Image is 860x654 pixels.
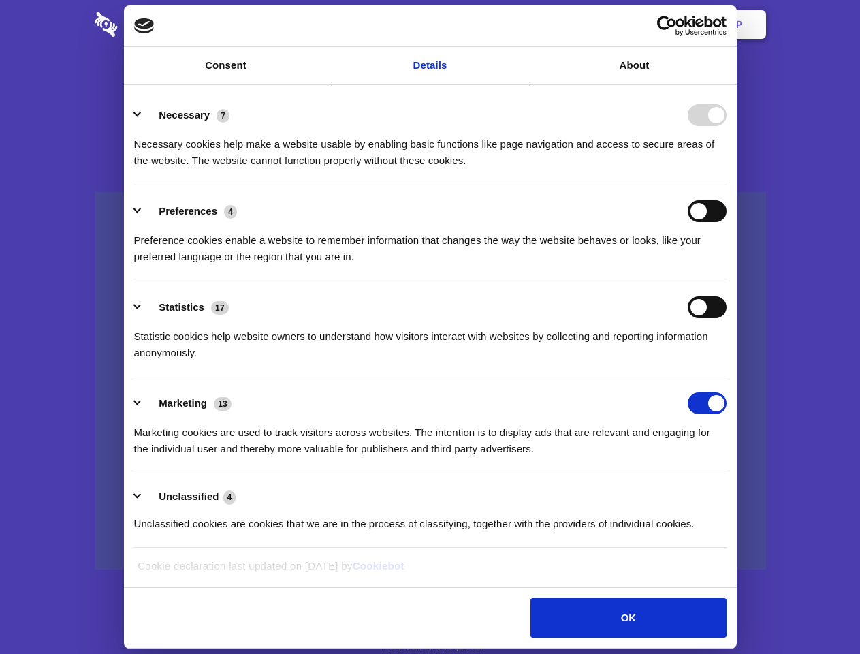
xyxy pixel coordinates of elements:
label: Statistics [159,301,204,313]
label: Preferences [159,205,217,217]
a: Wistia video thumbnail [95,192,766,570]
a: Login [618,3,677,46]
img: logo-wordmark-white-trans-d4663122ce5f474addd5e946df7df03e33cb6a1c49d2221995e7729f52c070b2.svg [95,12,211,37]
a: Details [328,47,532,84]
div: Marketing cookies are used to track visitors across websites. The intention is to display ads tha... [134,414,727,457]
div: Necessary cookies help make a website usable by enabling basic functions like page navigation and... [134,126,727,169]
div: Unclassified cookies are cookies that we are in the process of classifying, together with the pro... [134,505,727,532]
span: 17 [211,301,229,315]
button: OK [530,598,726,638]
button: Unclassified (4) [134,488,244,505]
div: Preference cookies enable a website to remember information that changes the way the website beha... [134,222,727,265]
button: Necessary (7) [134,104,238,126]
div: Statistic cookies help website owners to understand how visitors interact with websites by collec... [134,318,727,361]
span: 4 [224,205,237,219]
iframe: Drift Widget Chat Controller [792,586,844,638]
span: 13 [214,397,232,411]
a: Usercentrics Cookiebot - opens in a new window [607,16,727,36]
span: 4 [223,490,236,504]
a: Consent [124,47,328,84]
div: Cookie declaration last updated on [DATE] by [127,558,733,585]
button: Marketing (13) [134,392,240,414]
label: Necessary [159,109,210,121]
a: About [532,47,737,84]
img: logo [134,18,155,33]
h1: Eliminate Slack Data Loss. [95,61,766,110]
span: 7 [217,109,229,123]
a: Cookiebot [353,560,404,572]
button: Preferences (4) [134,200,246,222]
h4: Auto-redaction of sensitive data, encrypted data sharing and self-destructing private chats. Shar... [95,124,766,169]
button: Statistics (17) [134,296,238,318]
a: Contact [552,3,615,46]
a: Pricing [400,3,459,46]
label: Marketing [159,397,207,409]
